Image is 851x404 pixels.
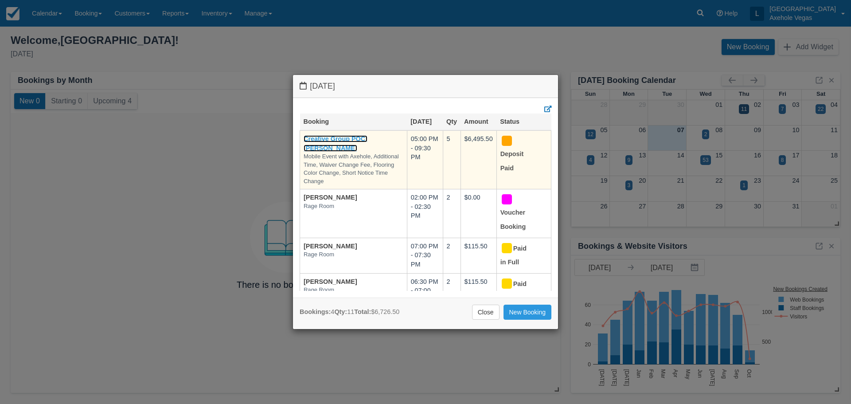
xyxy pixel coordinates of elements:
div: 4 11 $6,726.50 [300,307,399,317]
a: New Booking [504,305,552,320]
td: 06:30 PM - 07:00 PM [407,273,443,309]
td: $115.50 [461,273,496,309]
strong: Total: [354,308,371,315]
strong: Bookings: [300,308,331,315]
em: Rage Room [304,202,403,211]
td: 07:00 PM - 07:30 PM [407,238,443,273]
div: Paid in Full [500,277,540,305]
h4: [DATE] [300,82,551,91]
a: [PERSON_NAME] [304,278,357,285]
a: Qty [446,118,457,125]
a: Close [472,305,500,320]
div: Voucher Booking [500,193,540,234]
td: 2 [443,238,461,273]
td: $115.50 [461,238,496,273]
a: Status [500,118,519,125]
em: Mobile Event with Axehole, Additional Time, Waiver Change Fee, Flooring Color Change, Short Notic... [304,153,403,185]
a: [DATE] [410,118,432,125]
a: [PERSON_NAME] [304,243,357,250]
a: [PERSON_NAME] [304,194,357,201]
strong: Qty: [334,308,347,315]
td: $6,495.50 [461,130,496,189]
td: 05:00 PM - 09:30 PM [407,130,443,189]
a: Creative Group POC: [PERSON_NAME] [304,135,367,152]
em: Rage Room [304,251,403,259]
td: 2 [443,273,461,309]
td: $0.00 [461,189,496,238]
td: 2 [443,189,461,238]
a: Booking [304,118,329,125]
a: Amount [464,118,488,125]
div: Paid in Full [500,242,540,270]
em: Rage Room [304,286,403,294]
td: 5 [443,130,461,189]
td: 02:00 PM - 02:30 PM [407,189,443,238]
div: Deposit Paid [500,134,540,175]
